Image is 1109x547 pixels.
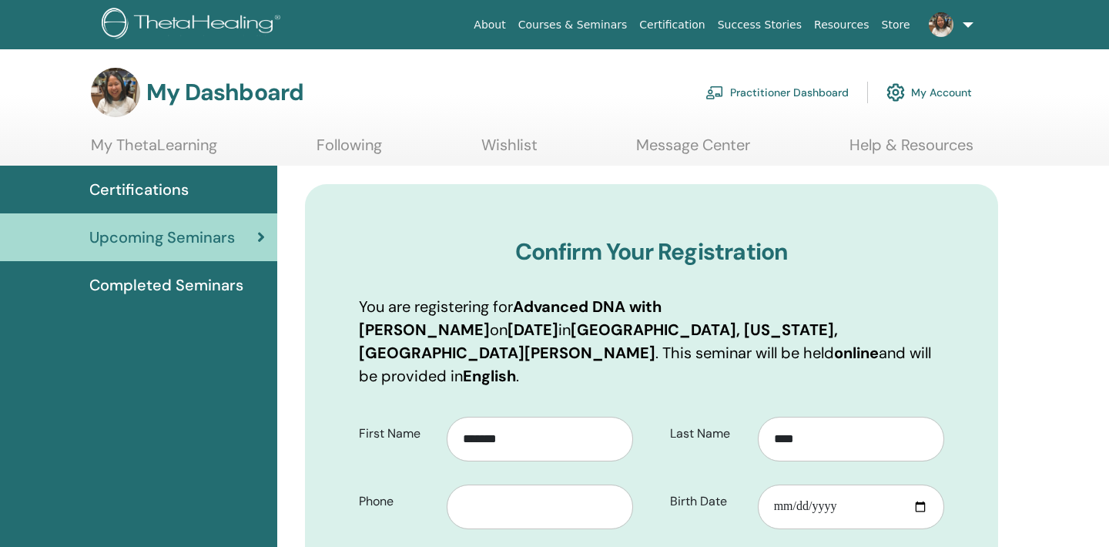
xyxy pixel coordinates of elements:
span: Upcoming Seminars [89,226,235,249]
img: chalkboard-teacher.svg [705,86,724,99]
a: Certification [633,11,711,39]
label: Last Name [658,419,758,448]
a: Courses & Seminars [512,11,634,39]
span: Certifications [89,178,189,201]
h3: My Dashboard [146,79,303,106]
a: Help & Resources [849,136,973,166]
label: Phone [347,487,447,516]
label: Birth Date [658,487,758,516]
h3: Confirm Your Registration [359,238,944,266]
a: Resources [808,11,876,39]
b: online [834,343,879,363]
img: default.jpg [929,12,953,37]
a: Wishlist [481,136,538,166]
img: default.jpg [91,68,140,117]
a: Following [317,136,382,166]
span: Completed Seminars [89,273,243,297]
b: [GEOGRAPHIC_DATA], [US_STATE], [GEOGRAPHIC_DATA][PERSON_NAME] [359,320,838,363]
a: My Account [886,76,972,109]
label: First Name [347,419,447,448]
a: Store [876,11,916,39]
b: English [463,366,516,386]
a: Practitioner Dashboard [705,76,849,109]
img: cog.svg [886,79,905,106]
a: About [467,11,511,39]
a: Message Center [636,136,750,166]
a: My ThetaLearning [91,136,217,166]
img: logo.png [102,8,286,42]
a: Success Stories [712,11,808,39]
p: You are registering for on in . This seminar will be held and will be provided in . [359,295,944,388]
b: [DATE] [508,320,558,340]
